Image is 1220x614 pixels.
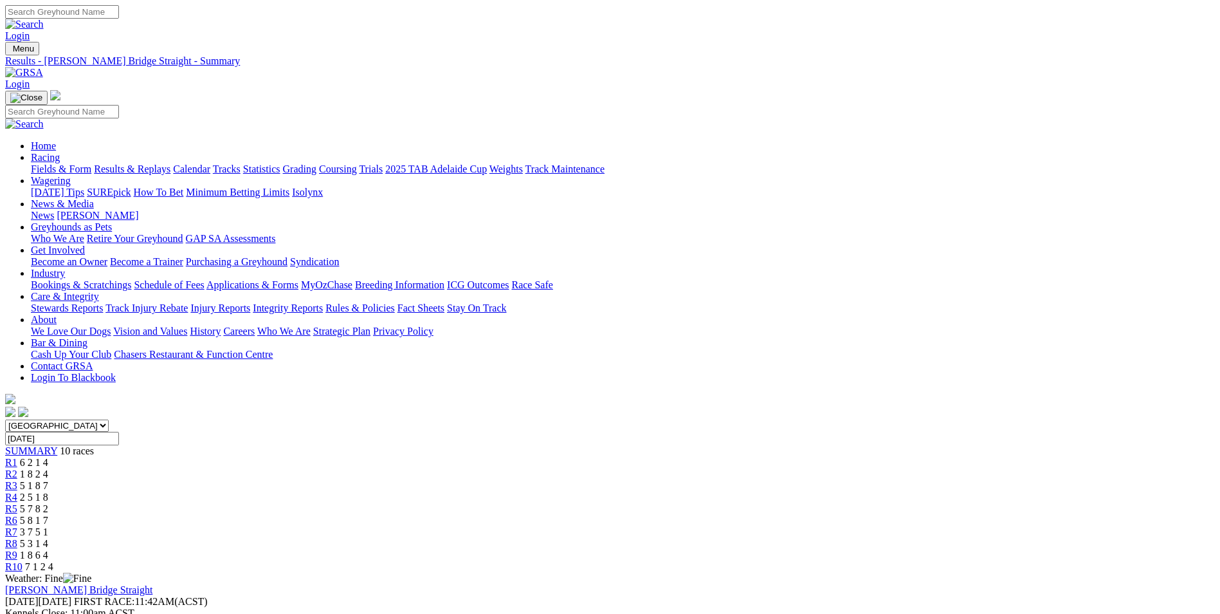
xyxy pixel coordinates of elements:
span: R8 [5,538,17,549]
a: History [190,326,221,337]
a: Login [5,30,30,41]
a: Purchasing a Greyhound [186,256,287,267]
a: Get Involved [31,245,85,256]
a: Wagering [31,175,71,186]
a: Coursing [319,163,357,174]
span: 5 1 8 7 [20,480,48,491]
img: logo-grsa-white.png [50,90,60,100]
a: Rules & Policies [325,302,395,313]
a: Bar & Dining [31,337,87,348]
a: 2025 TAB Adelaide Cup [385,163,487,174]
span: 10 races [60,445,94,456]
div: Bar & Dining [31,349,1215,360]
a: Results & Replays [94,163,170,174]
a: Retire Your Greyhound [87,233,183,244]
a: R3 [5,480,17,491]
img: Fine [63,573,91,584]
span: R4 [5,492,17,503]
a: Racing [31,152,60,163]
input: Search [5,5,119,19]
a: Trials [359,163,383,174]
a: [PERSON_NAME] [57,210,138,221]
a: [DATE] Tips [31,187,84,198]
a: Syndication [290,256,339,267]
a: Results - [PERSON_NAME] Bridge Straight - Summary [5,55,1215,67]
a: How To Bet [134,187,184,198]
div: Racing [31,163,1215,175]
span: Menu [13,44,34,53]
a: Minimum Betting Limits [186,187,289,198]
span: 2 5 1 8 [20,492,48,503]
span: Weather: Fine [5,573,91,584]
div: About [31,326,1215,337]
a: Login To Blackbook [31,372,116,383]
a: Contact GRSA [31,360,93,371]
a: Greyhounds as Pets [31,221,112,232]
a: Track Maintenance [525,163,605,174]
a: Schedule of Fees [134,279,204,290]
a: Strategic Plan [313,326,370,337]
span: 3 7 5 1 [20,526,48,537]
a: Stay On Track [447,302,506,313]
a: Breeding Information [355,279,444,290]
a: Fact Sheets [397,302,444,313]
a: Careers [223,326,255,337]
button: Toggle navigation [5,91,48,105]
div: Care & Integrity [31,302,1215,314]
a: Integrity Reports [253,302,323,313]
a: Statistics [243,163,280,174]
a: Grading [283,163,316,174]
div: Industry [31,279,1215,291]
a: R1 [5,457,17,468]
a: Privacy Policy [373,326,433,337]
a: Login [5,79,30,89]
a: Tracks [213,163,241,174]
a: Vision and Values [113,326,187,337]
a: GAP SA Assessments [186,233,276,244]
a: Injury Reports [190,302,250,313]
a: Home [31,140,56,151]
a: R2 [5,469,17,479]
input: Select date [5,432,119,445]
img: Search [5,19,44,30]
span: R7 [5,526,17,537]
a: Applications & Forms [206,279,298,290]
a: Cash Up Your Club [31,349,111,360]
a: News & Media [31,198,94,209]
a: ICG Outcomes [447,279,509,290]
img: facebook.svg [5,407,15,417]
a: R9 [5,550,17,561]
span: 5 3 1 4 [20,538,48,549]
a: Who We Are [257,326,311,337]
a: We Love Our Dogs [31,326,111,337]
div: Wagering [31,187,1215,198]
a: R10 [5,561,23,572]
a: Care & Integrity [31,291,99,302]
span: 1 8 2 4 [20,469,48,479]
span: [DATE] [5,596,71,607]
a: Weights [489,163,523,174]
a: Chasers Restaurant & Function Centre [114,349,273,360]
a: R6 [5,515,17,526]
img: twitter.svg [18,407,28,417]
div: News & Media [31,210,1215,221]
img: Search [5,118,44,130]
a: News [31,210,54,221]
span: R5 [5,503,17,514]
img: logo-grsa-white.png [5,394,15,404]
a: Fields & Form [31,163,91,174]
a: SUREpick [87,187,131,198]
a: Become a Trainer [110,256,183,267]
a: Who We Are [31,233,84,244]
a: Calendar [173,163,210,174]
a: Track Injury Rebate [105,302,188,313]
input: Search [5,105,119,118]
button: Toggle navigation [5,42,39,55]
img: GRSA [5,67,43,79]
